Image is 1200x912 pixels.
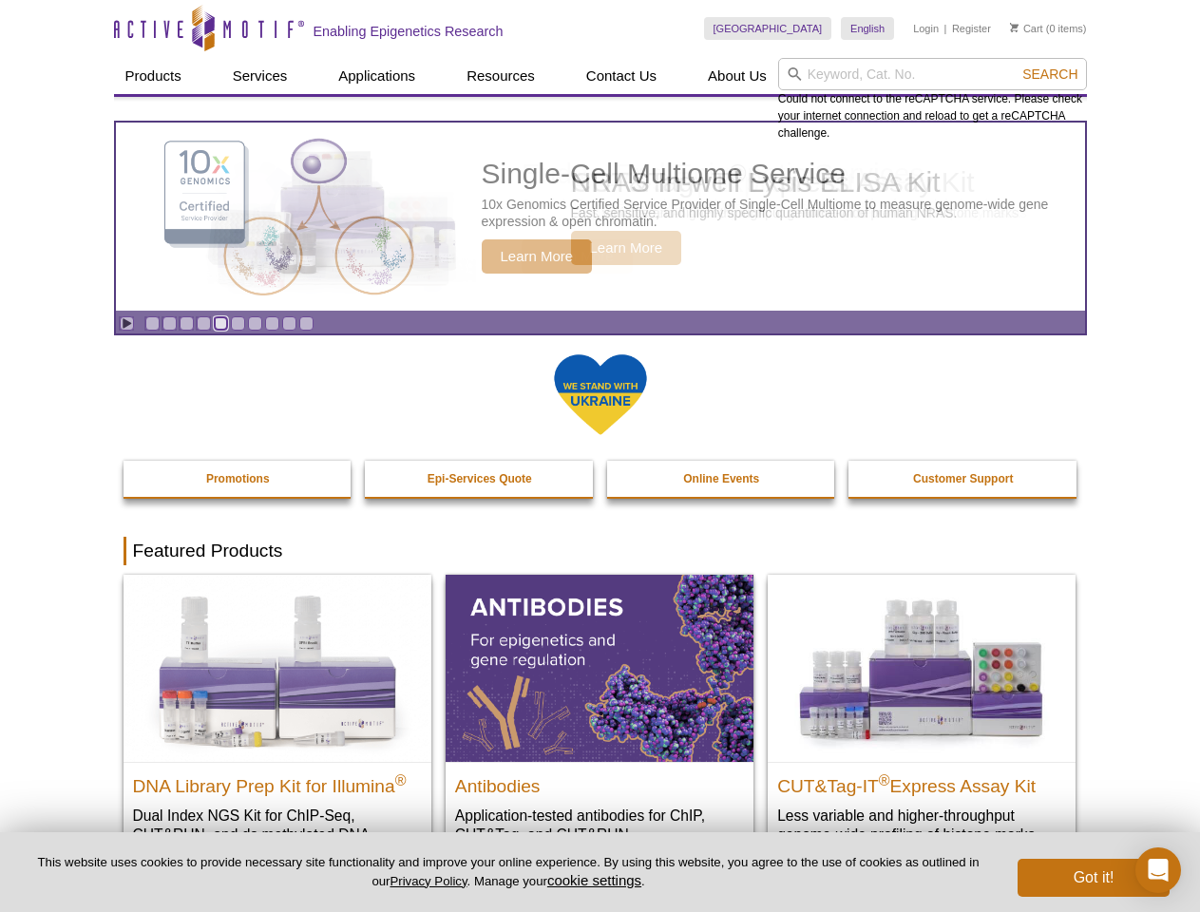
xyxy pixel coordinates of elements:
img: DNA Library Prep Kit for Illumina [124,575,431,761]
a: CUT&Tag-IT® Express Assay Kit CUT&Tag-IT®Express Assay Kit Less variable and higher-throughput ge... [768,575,1076,863]
a: Go to slide 4 [197,316,211,331]
a: Promotions [124,461,353,497]
a: Go to slide 3 [180,316,194,331]
img: All Antibodies [446,575,753,761]
strong: Epi-Services Quote [428,472,532,485]
a: Epi-Services Quote [365,461,595,497]
a: Customer Support [848,461,1078,497]
p: Application-tested antibodies for ChIP, CUT&Tag, and CUT&RUN. [455,806,744,845]
span: Search [1022,66,1077,82]
a: Resources [455,58,546,94]
sup: ® [395,771,407,788]
a: English [841,17,894,40]
a: Online Events [607,461,837,497]
h2: Antibodies [455,768,744,796]
div: Open Intercom Messenger [1135,847,1181,893]
a: All Antibodies Antibodies Application-tested antibodies for ChIP, CUT&Tag, and CUT&RUN. [446,575,753,863]
strong: Online Events [683,472,759,485]
a: Go to slide 5 [214,316,228,331]
img: CUT&Tag-IT® Express Assay Kit [768,575,1076,761]
a: Products [114,58,193,94]
a: Go to slide 8 [265,316,279,331]
h2: DNA Library Prep Kit for Illumina [133,768,422,796]
a: Toggle autoplay [120,316,134,331]
a: Applications [327,58,427,94]
button: Got it! [1018,859,1170,897]
a: About Us [696,58,778,94]
a: Go to slide 6 [231,316,245,331]
p: Dual Index NGS Kit for ChIP-Seq, CUT&RUN, and ds methylated DNA assays. [133,806,422,864]
a: Services [221,58,299,94]
h2: Featured Products [124,537,1077,565]
strong: Promotions [206,472,270,485]
input: Keyword, Cat. No. [778,58,1087,90]
p: This website uses cookies to provide necessary site functionality and improve your online experie... [30,854,986,890]
a: [GEOGRAPHIC_DATA] [704,17,832,40]
a: Go to slide 7 [248,316,262,331]
a: Privacy Policy [390,874,467,888]
img: Your Cart [1010,23,1019,32]
a: Go to slide 1 [145,316,160,331]
a: Go to slide 9 [282,316,296,331]
a: DNA Library Prep Kit for Illumina DNA Library Prep Kit for Illumina® Dual Index NGS Kit for ChIP-... [124,575,431,882]
button: Search [1017,66,1083,83]
div: Could not connect to the reCAPTCHA service. Please check your internet connection and reload to g... [778,58,1087,142]
a: Register [952,22,991,35]
li: | [944,17,947,40]
li: (0 items) [1010,17,1087,40]
a: Go to slide 10 [299,316,314,331]
a: Cart [1010,22,1043,35]
sup: ® [879,771,890,788]
a: Contact Us [575,58,668,94]
h2: CUT&Tag-IT Express Assay Kit [777,768,1066,796]
h2: Enabling Epigenetics Research [314,23,504,40]
img: We Stand With Ukraine [553,352,648,437]
strong: Customer Support [913,472,1013,485]
p: Less variable and higher-throughput genome-wide profiling of histone marks​. [777,806,1066,845]
a: Login [913,22,939,35]
button: cookie settings [547,872,641,888]
a: Go to slide 2 [162,316,177,331]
